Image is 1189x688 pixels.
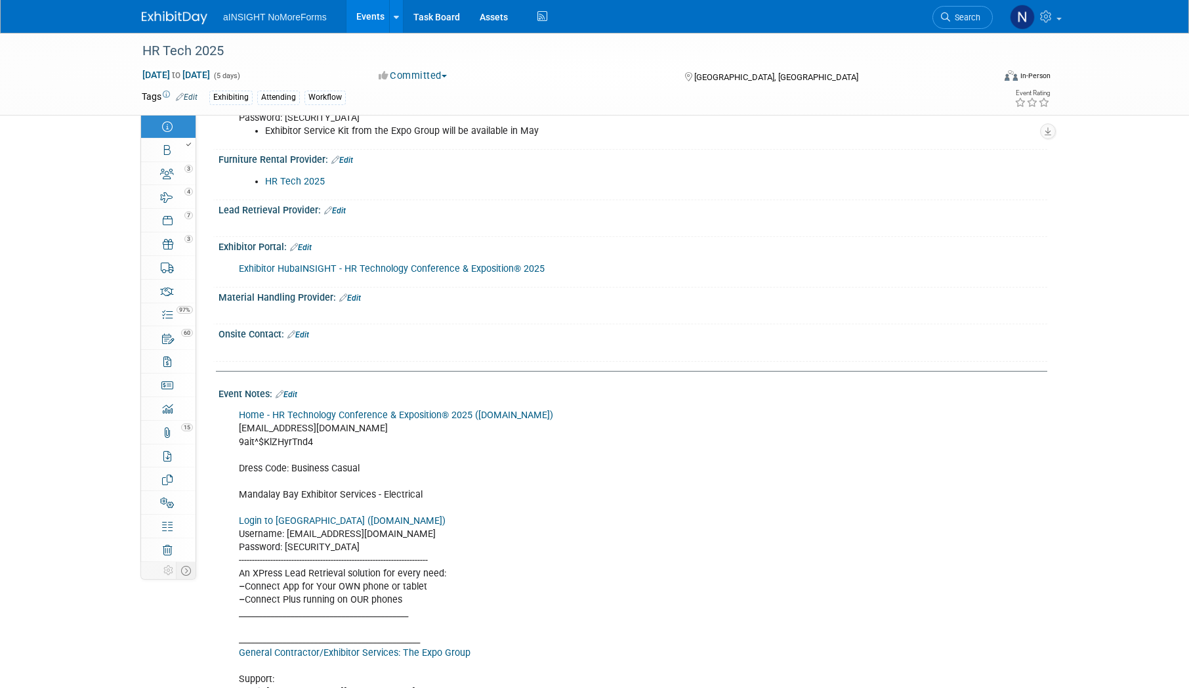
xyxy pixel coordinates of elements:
[290,243,312,252] a: Edit
[239,515,446,527] a: Login to [GEOGRAPHIC_DATA] ([DOMAIN_NAME])
[239,647,470,658] a: General Contractor/Exhibitor Services: The Expo Group
[239,581,245,592] b: –
[141,421,196,444] a: 15
[141,326,196,349] a: 60
[265,125,881,138] li: Exhibitor Service Kit from the Expo Group will be available in May
[950,12,980,22] span: Search
[138,39,973,63] div: HR Tech 2025
[142,11,207,24] img: ExhibitDay
[209,91,253,104] div: Exhibiting
[257,91,300,104] div: Attending
[694,72,858,82] span: [GEOGRAPHIC_DATA], [GEOGRAPHIC_DATA]
[141,185,196,208] a: 4
[1014,90,1050,97] div: Event Rating
[331,156,353,165] a: Edit
[181,329,193,337] span: 60
[176,93,198,102] a: Edit
[276,390,297,399] a: Edit
[223,12,327,22] span: aINSIGHT NoMoreForms
[219,384,1047,401] div: Event Notes:
[219,324,1047,341] div: Onsite Contact:
[219,237,1047,254] div: Exhibitor Portal:
[219,288,1047,305] div: Material Handling Provider:
[184,211,193,219] span: 7
[141,209,196,232] a: 7
[339,293,361,303] a: Edit
[184,188,193,196] span: 4
[141,303,196,326] a: 97%
[324,206,346,215] a: Edit
[1005,70,1018,81] img: Format-Inperson.png
[184,235,193,243] span: 3
[287,330,309,339] a: Edit
[141,232,196,255] a: 3
[141,162,196,185] a: 3
[161,562,177,579] td: Personalize Event Tab Strip
[142,90,198,105] td: Tags
[1020,71,1051,81] div: In-Person
[265,176,325,187] a: HR Tech 2025
[170,70,182,80] span: to
[239,410,553,421] a: Home - HR Technology Conference & Exposition® 2025 ([DOMAIN_NAME])
[915,68,1051,88] div: Event Format
[142,69,211,81] span: [DATE] [DATE]
[1010,5,1035,30] img: Nichole Brown
[295,263,545,274] a: aINSIGHT - HR Technology Conference & Exposition® 2025
[932,6,993,29] a: Search
[213,72,240,80] span: (5 days)
[219,150,1047,167] div: Furniture Rental Provider:
[304,91,346,104] div: Workflow
[186,142,191,147] i: Booth reservation complete
[181,423,193,431] span: 15
[219,200,1047,217] div: Lead Retrieval Provider:
[374,69,452,83] button: Committed
[184,165,193,173] span: 3
[177,562,196,579] td: Toggle Event Tabs
[177,306,193,314] span: 97%
[239,263,295,274] a: Exhibitor Hub
[239,594,245,605] b: –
